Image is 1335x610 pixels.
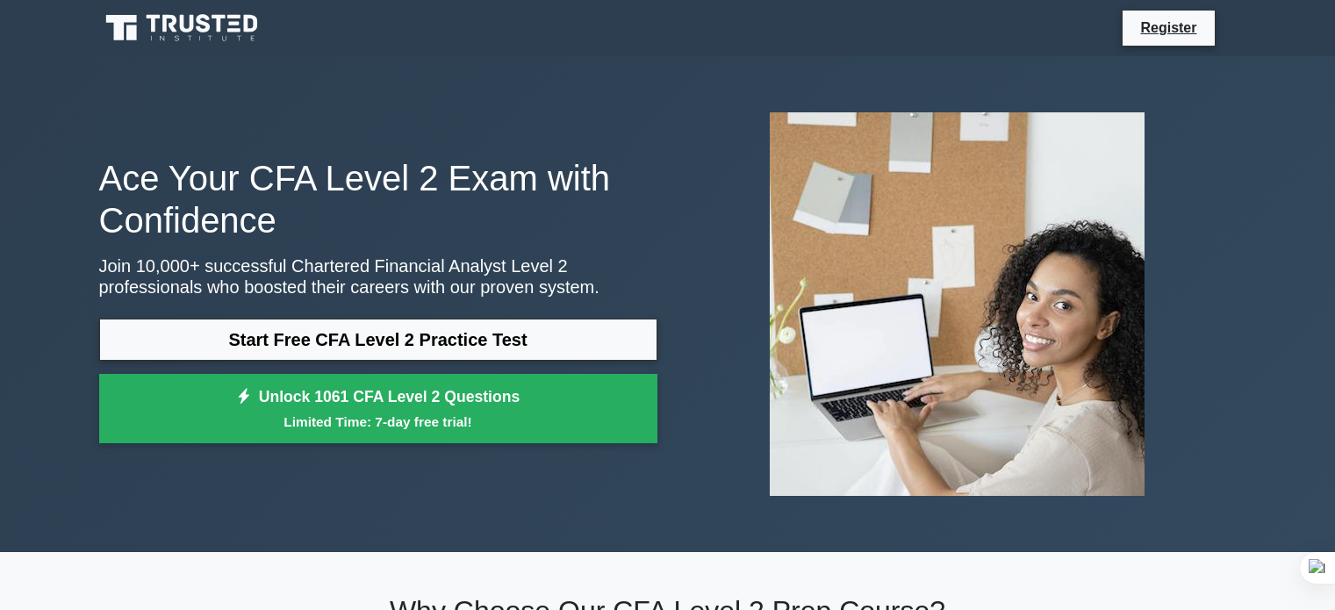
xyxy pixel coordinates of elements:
a: Register [1130,17,1207,39]
a: Unlock 1061 CFA Level 2 QuestionsLimited Time: 7-day free trial! [99,374,657,444]
small: Limited Time: 7-day free trial! [121,412,635,432]
h1: Ace Your CFA Level 2 Exam with Confidence [99,157,657,241]
p: Join 10,000+ successful Chartered Financial Analyst Level 2 professionals who boosted their caree... [99,255,657,298]
a: Start Free CFA Level 2 Practice Test [99,319,657,361]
